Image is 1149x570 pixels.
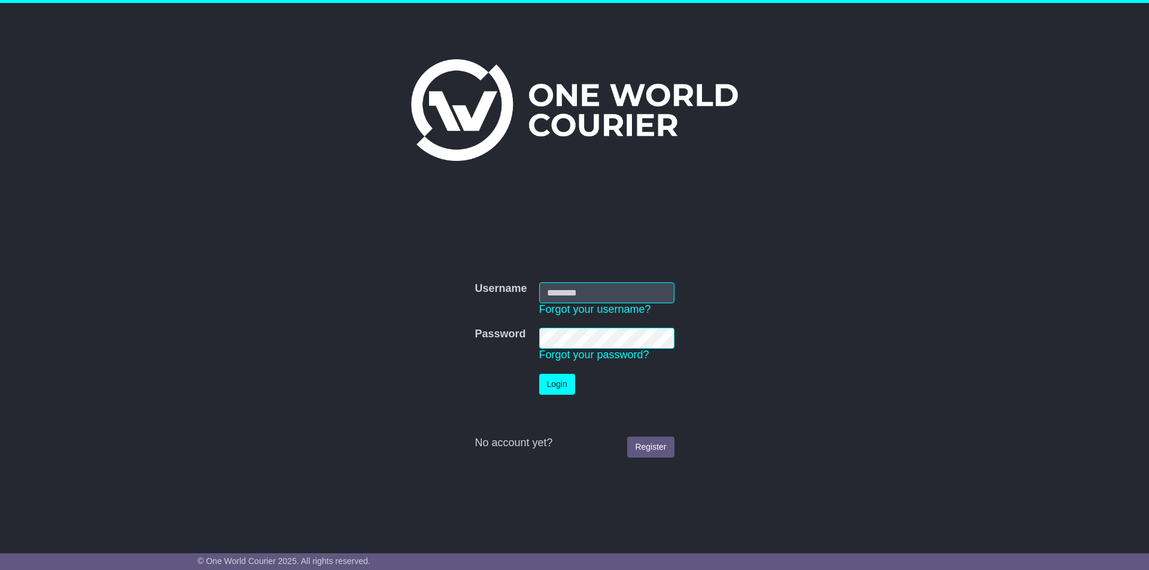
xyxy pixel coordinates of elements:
label: Password [475,328,525,341]
label: Username [475,282,527,295]
button: Login [539,374,575,395]
a: Forgot your password? [539,349,649,361]
a: Register [627,437,674,458]
span: © One World Courier 2025. All rights reserved. [197,556,370,566]
img: One World [411,59,738,161]
a: Forgot your username? [539,303,651,315]
div: No account yet? [475,437,674,450]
